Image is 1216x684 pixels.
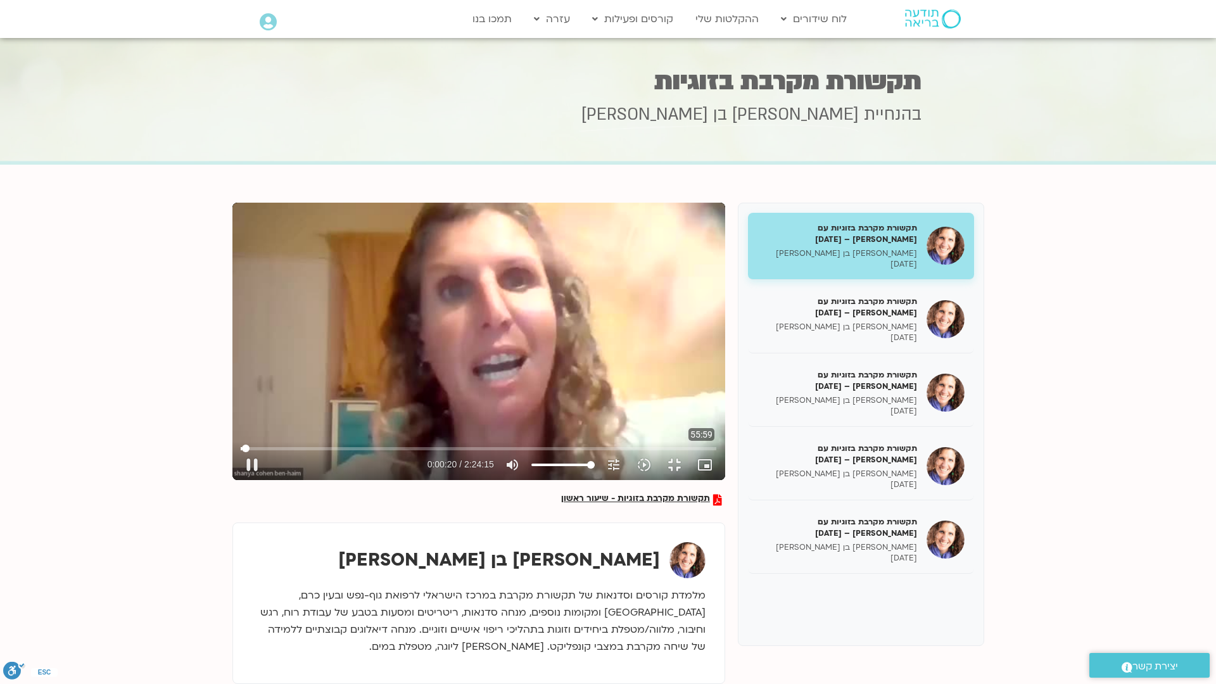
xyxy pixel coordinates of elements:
a: עזרה [528,7,576,31]
h5: תקשורת מקרבת בזוגיות עם [PERSON_NAME] – [DATE] [757,369,917,392]
a: קורסים ופעילות [586,7,680,31]
img: תקשורת מקרבת בזוגיות עם שאנייה – 03/06/25 [927,374,965,412]
p: [DATE] [757,259,917,270]
a: לוח שידורים [775,7,853,31]
span: תקשורת מקרבת בזוגיות - שיעור ראשון [561,494,710,505]
p: [DATE] [757,479,917,490]
p: מלמדת קורסים וסדנאות של תקשורת מקרבת במרכז הישראלי לרפואת גוף-נפש ובעין כרם, [GEOGRAPHIC_DATA] ומ... [252,587,706,655]
a: ההקלטות שלי [689,7,765,31]
strong: [PERSON_NAME] בן [PERSON_NAME] [338,548,660,572]
h5: תקשורת מקרבת בזוגיות עם [PERSON_NAME] – [DATE] [757,516,917,539]
p: [DATE] [757,406,917,417]
img: תודעה בריאה [905,9,961,28]
h1: תקשורת מקרבת בזוגיות [294,69,921,94]
h5: תקשורת מקרבת בזוגיות עם [PERSON_NAME] – [DATE] [757,296,917,319]
p: [PERSON_NAME] בן [PERSON_NAME] [757,248,917,259]
span: בהנחיית [864,103,921,126]
h5: תקשורת מקרבת בזוגיות עם [PERSON_NAME] – [DATE] [757,222,917,245]
p: [DATE] [757,332,917,343]
a: תמכו בנו [466,7,518,31]
img: שאנייה כהן בן חיים [669,542,706,578]
p: [PERSON_NAME] בן [PERSON_NAME] [757,395,917,406]
p: [PERSON_NAME] בן [PERSON_NAME] [757,469,917,479]
a: יצירת קשר [1089,653,1210,678]
img: תקשורת מקרבת בזוגיות עם שאנייה – 17/06/25 [927,521,965,559]
p: [DATE] [757,553,917,564]
p: [PERSON_NAME] בן [PERSON_NAME] [757,542,917,553]
a: תקשורת מקרבת בזוגיות - שיעור ראשון [561,494,722,505]
p: [PERSON_NAME] בן [PERSON_NAME] [757,322,917,332]
img: תקשורת מקרבת בזוגיות עם שאנייה – 10/06/25 [927,447,965,485]
img: תקשורת מקרבת בזוגיות עם שאנייה – 27/05/25 [927,300,965,338]
h5: תקשורת מקרבת בזוגיות עם [PERSON_NAME] – [DATE] [757,443,917,465]
img: תקשורת מקרבת בזוגיות עם שאנייה – 20/05/25 [927,227,965,265]
span: יצירת קשר [1132,658,1178,675]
